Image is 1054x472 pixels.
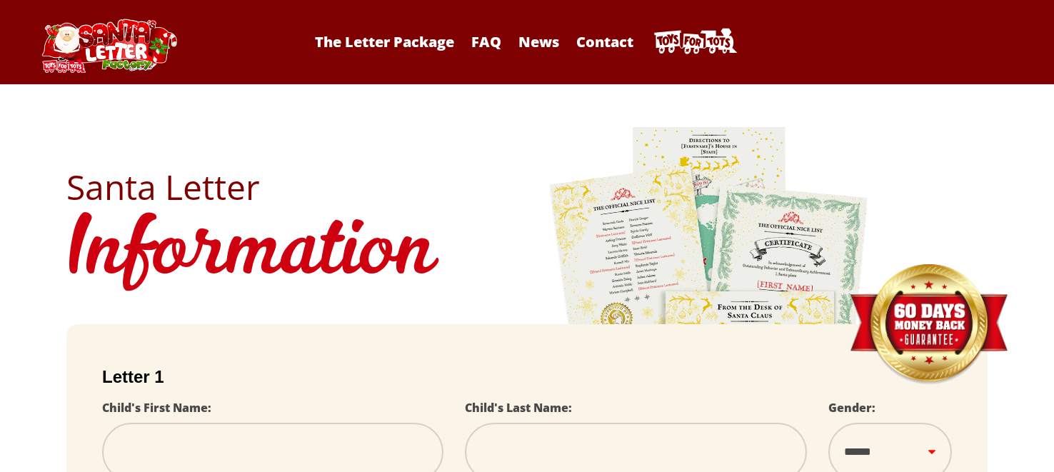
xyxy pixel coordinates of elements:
[102,400,211,416] label: Child's First Name:
[308,32,461,51] a: The Letter Package
[102,367,952,387] h2: Letter 1
[66,170,988,204] h2: Santa Letter
[511,32,566,51] a: News
[66,204,988,303] h1: Information
[569,32,641,51] a: Contact
[464,32,508,51] a: FAQ
[37,19,180,73] img: Santa Letter Logo
[848,263,1009,386] img: Money Back Guarantee
[828,400,875,416] label: Gender:
[465,400,572,416] label: Child's Last Name:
